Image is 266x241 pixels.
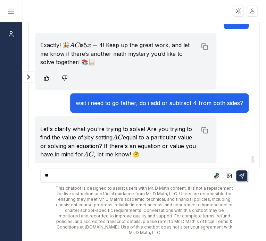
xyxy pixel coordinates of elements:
[118,134,123,140] span: C
[99,41,103,49] span: 4
[40,169,249,183] textarea: To enrich screen reader interactions, please activate Accessibility in Grammarly extension settings
[89,151,93,157] span: C
[83,134,87,140] span: x
[113,134,118,140] span: A
[83,151,89,157] span: A
[87,42,91,49] span: x
[92,41,98,49] span: +
[76,99,243,107] p: wait i need to go father, do i add or subtract 4 from both sides?
[247,6,257,16] img: placeholder-user.jpg
[84,41,87,49] span: 5
[40,41,197,66] p: Exactly! 🎉 is ! Keep up the great work, and let me know if there’s another math mystery you’d lik...
[40,186,249,235] div: This chatbot is designed to assist users with Mr. D Math content. It is not a replacement for liv...
[69,42,75,49] span: A
[75,42,80,49] span: C
[40,124,197,158] p: Let's clarify what you're trying to solve! Are you trying to find the value of by setting equal t...
[23,71,34,83] button: Expand panel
